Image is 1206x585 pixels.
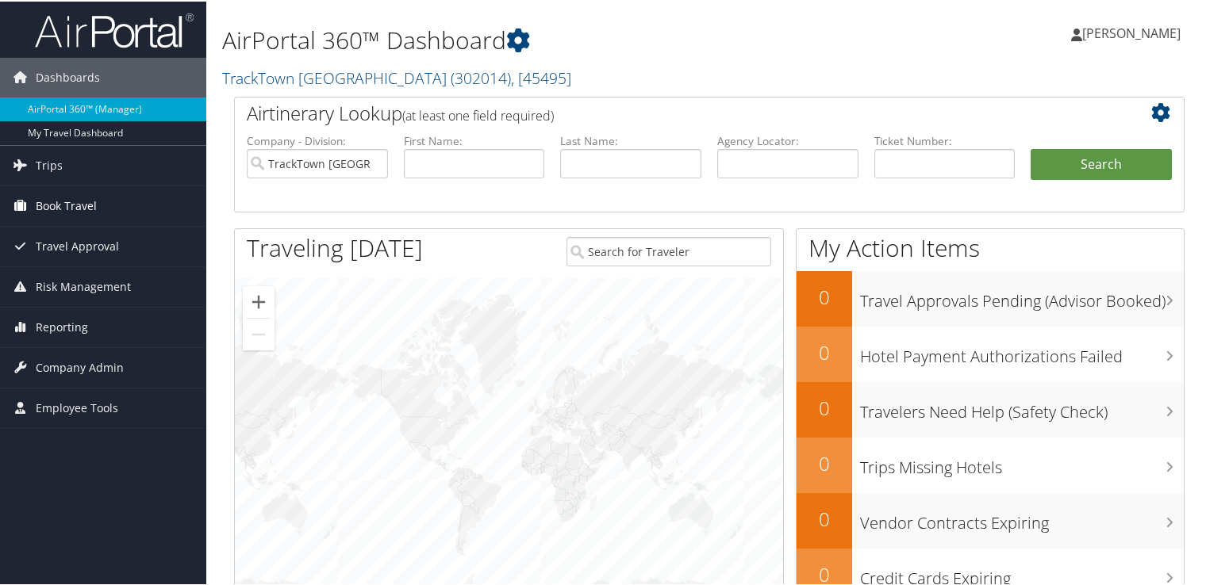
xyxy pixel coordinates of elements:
[35,10,194,48] img: airportal-logo.png
[860,503,1184,533] h3: Vendor Contracts Expiring
[511,66,571,87] span: , [ 45495 ]
[36,144,63,184] span: Trips
[860,336,1184,366] h3: Hotel Payment Authorizations Failed
[560,132,701,147] label: Last Name:
[247,132,388,147] label: Company - Division:
[1071,8,1196,55] a: [PERSON_NAME]
[36,346,124,386] span: Company Admin
[36,56,100,96] span: Dashboards
[1031,147,1172,179] button: Search
[1082,23,1181,40] span: [PERSON_NAME]
[36,185,97,224] span: Book Travel
[797,449,852,476] h2: 0
[36,306,88,346] span: Reporting
[567,235,771,265] input: Search for Traveler
[451,66,511,87] span: ( 302014 )
[402,105,554,123] span: (at least one field required)
[404,132,545,147] label: First Name:
[717,132,858,147] label: Agency Locator:
[243,285,275,316] button: Zoom in
[222,66,571,87] a: TrackTown [GEOGRAPHIC_DATA]
[797,282,852,309] h2: 0
[797,325,1184,380] a: 0Hotel Payment Authorizations Failed
[797,380,1184,436] a: 0Travelers Need Help (Safety Check)
[797,270,1184,325] a: 0Travel Approvals Pending (Advisor Booked)
[874,132,1016,147] label: Ticket Number:
[222,22,872,55] h1: AirPortal 360™ Dashboard
[36,225,119,265] span: Travel Approval
[797,491,1184,547] a: 0Vendor Contracts Expiring
[36,266,131,305] span: Risk Management
[797,230,1184,263] h1: My Action Items
[797,436,1184,491] a: 0Trips Missing Hotels
[797,393,852,420] h2: 0
[797,504,852,531] h2: 0
[247,230,423,263] h1: Traveling [DATE]
[860,392,1184,422] h3: Travelers Need Help (Safety Check)
[860,281,1184,311] h3: Travel Approvals Pending (Advisor Booked)
[247,98,1093,125] h2: Airtinerary Lookup
[243,317,275,349] button: Zoom out
[797,338,852,365] h2: 0
[860,447,1184,477] h3: Trips Missing Hotels
[36,387,118,426] span: Employee Tools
